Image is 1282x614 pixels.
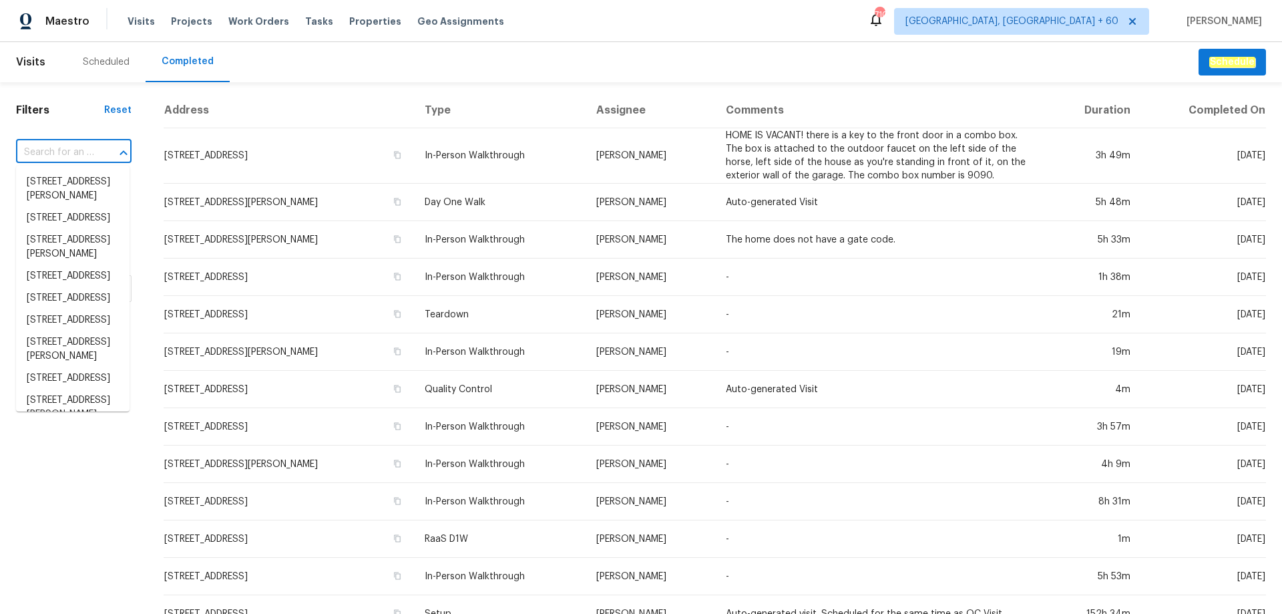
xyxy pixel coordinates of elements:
th: Duration [1046,93,1141,128]
button: Copy Address [391,345,403,357]
li: [STREET_ADDRESS] [16,265,130,287]
button: Copy Address [391,196,403,208]
td: 5h 33m [1046,221,1141,259]
div: Completed [162,55,214,68]
td: - [715,408,1046,446]
input: Search for an address... [16,142,94,163]
td: [PERSON_NAME] [586,408,715,446]
td: In-Person Walkthrough [414,128,586,184]
td: [DATE] [1141,333,1266,371]
td: - [715,483,1046,520]
td: [PERSON_NAME] [586,371,715,408]
td: [DATE] [1141,128,1266,184]
td: [PERSON_NAME] [586,184,715,221]
td: [PERSON_NAME] [586,520,715,558]
li: [STREET_ADDRESS][PERSON_NAME] [16,229,130,265]
td: In-Person Walkthrough [414,408,586,446]
button: Copy Address [391,383,403,395]
td: [DATE] [1141,259,1266,296]
td: RaaS D1W [414,520,586,558]
button: Schedule [1199,49,1266,76]
button: Copy Address [391,420,403,432]
li: [STREET_ADDRESS] [16,309,130,331]
td: [PERSON_NAME] [586,296,715,333]
td: [PERSON_NAME] [586,333,715,371]
td: [PERSON_NAME] [586,221,715,259]
li: [STREET_ADDRESS][PERSON_NAME] [16,331,130,367]
td: [STREET_ADDRESS] [164,259,414,296]
td: [PERSON_NAME] [586,558,715,595]
td: [DATE] [1141,221,1266,259]
td: [STREET_ADDRESS] [164,296,414,333]
td: Quality Control [414,371,586,408]
td: [STREET_ADDRESS] [164,558,414,595]
td: Auto-generated Visit [715,184,1046,221]
td: 5h 48m [1046,184,1141,221]
button: Copy Address [391,149,403,161]
td: [STREET_ADDRESS][PERSON_NAME] [164,184,414,221]
td: [PERSON_NAME] [586,446,715,483]
td: [STREET_ADDRESS][PERSON_NAME] [164,221,414,259]
td: In-Person Walkthrough [414,558,586,595]
td: [STREET_ADDRESS] [164,128,414,184]
li: [STREET_ADDRESS][PERSON_NAME] [16,171,130,207]
span: Visits [16,47,45,77]
td: Day One Walk [414,184,586,221]
button: Copy Address [391,458,403,470]
span: [GEOGRAPHIC_DATA], [GEOGRAPHIC_DATA] + 60 [905,15,1118,28]
span: Maestro [45,15,89,28]
td: Teardown [414,296,586,333]
td: The home does not have a gate code. [715,221,1046,259]
span: Geo Assignments [417,15,504,28]
th: Assignee [586,93,715,128]
li: [STREET_ADDRESS] [16,367,130,390]
td: - [715,333,1046,371]
td: In-Person Walkthrough [414,259,586,296]
td: [DATE] [1141,520,1266,558]
th: Comments [715,93,1046,128]
th: Address [164,93,414,128]
td: [PERSON_NAME] [586,128,715,184]
td: Auto-generated Visit [715,371,1046,408]
span: Work Orders [228,15,289,28]
td: [STREET_ADDRESS] [164,408,414,446]
td: In-Person Walkthrough [414,221,586,259]
td: - [715,520,1046,558]
div: Reset [104,104,132,117]
td: 19m [1046,333,1141,371]
td: - [715,558,1046,595]
td: [DATE] [1141,371,1266,408]
td: 8h 31m [1046,483,1141,520]
span: Tasks [305,17,333,26]
button: Copy Address [391,308,403,320]
div: 710 [875,8,884,21]
td: [DATE] [1141,408,1266,446]
td: [DATE] [1141,446,1266,483]
td: - [715,446,1046,483]
td: [PERSON_NAME] [586,259,715,296]
td: In-Person Walkthrough [414,483,586,520]
td: [STREET_ADDRESS][PERSON_NAME] [164,333,414,371]
td: 21m [1046,296,1141,333]
button: Copy Address [391,233,403,245]
td: [DATE] [1141,558,1266,595]
td: - [715,296,1046,333]
span: Properties [349,15,401,28]
td: [STREET_ADDRESS] [164,483,414,520]
td: [PERSON_NAME] [586,483,715,520]
td: - [715,259,1046,296]
li: [STREET_ADDRESS] [16,207,130,229]
span: [PERSON_NAME] [1181,15,1262,28]
button: Close [114,144,133,162]
li: [STREET_ADDRESS] [16,287,130,309]
span: Projects [171,15,212,28]
td: [STREET_ADDRESS] [164,520,414,558]
li: [STREET_ADDRESS][PERSON_NAME] [16,390,130,426]
td: 3h 49m [1046,128,1141,184]
td: 4h 9m [1046,446,1141,483]
td: [DATE] [1141,184,1266,221]
td: 5h 53m [1046,558,1141,595]
button: Copy Address [391,495,403,507]
td: [DATE] [1141,483,1266,520]
td: In-Person Walkthrough [414,333,586,371]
